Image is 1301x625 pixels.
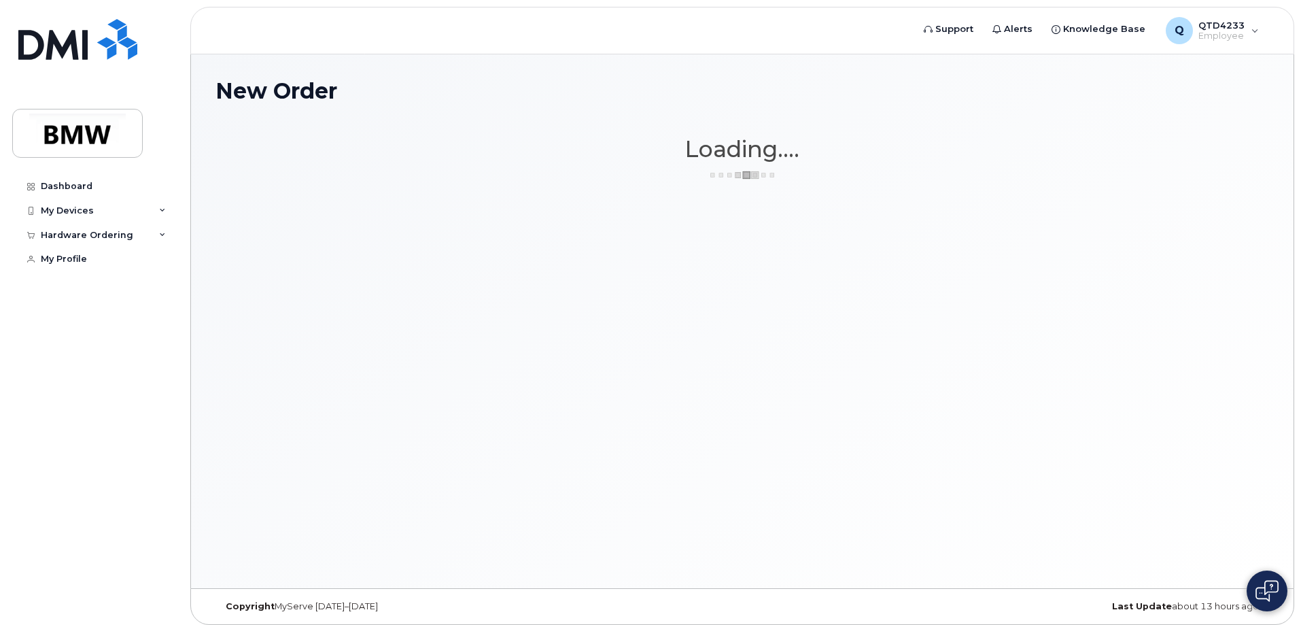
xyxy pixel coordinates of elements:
div: MyServe [DATE]–[DATE] [215,601,567,612]
div: about 13 hours ago [918,601,1269,612]
h1: Loading.... [215,137,1269,161]
strong: Last Update [1112,601,1172,611]
h1: New Order [215,79,1269,103]
strong: Copyright [226,601,275,611]
img: ajax-loader-3a6953c30dc77f0bf724df975f13086db4f4c1262e45940f03d1251963f1bf2e.gif [708,170,776,180]
img: Open chat [1255,580,1279,602]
